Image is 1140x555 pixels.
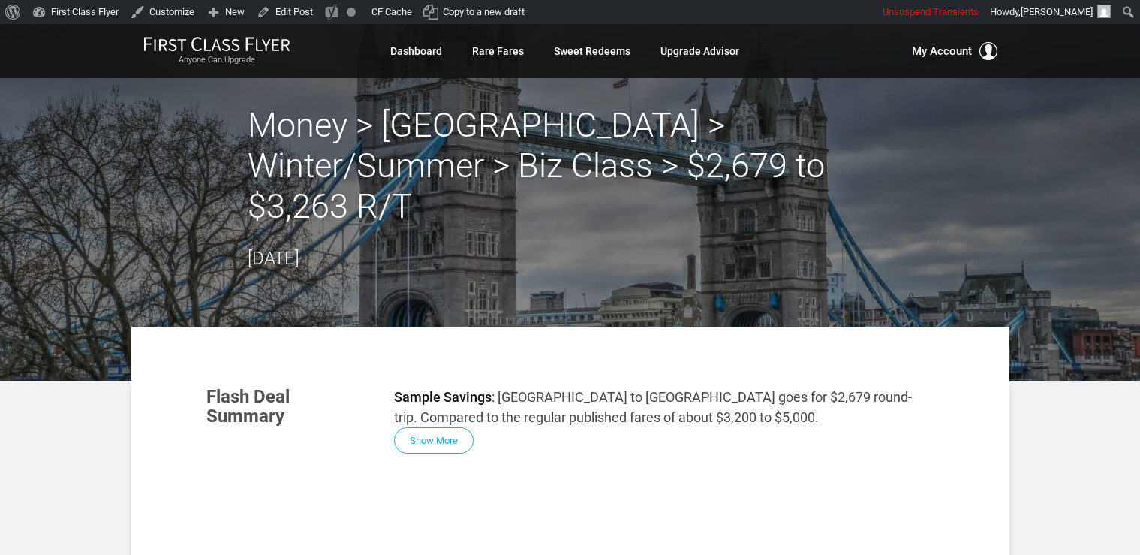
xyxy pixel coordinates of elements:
[1021,6,1093,17] span: [PERSON_NAME]
[660,38,739,65] a: Upgrade Advisor
[554,38,630,65] a: Sweet Redeems
[390,38,442,65] a: Dashboard
[143,36,290,66] a: First Class FlyerAnyone Can Upgrade
[394,387,934,427] p: : [GEOGRAPHIC_DATA] to [GEOGRAPHIC_DATA] goes for $2,679 round-trip. Compared to the regular publ...
[143,36,290,52] img: First Class Flyer
[248,105,893,227] h2: Money > [GEOGRAPHIC_DATA] > Winter/Summer > Biz Class > $2,679 to $3,263 R/T
[912,42,997,60] button: My Account
[206,387,371,427] h3: Flash Deal Summary
[248,248,299,269] time: [DATE]
[394,389,492,405] strong: Sample Savings
[472,38,524,65] a: Rare Fares
[912,42,972,60] span: My Account
[883,6,979,17] span: Unsuspend Transients
[394,427,474,454] button: Show More
[143,55,290,65] small: Anyone Can Upgrade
